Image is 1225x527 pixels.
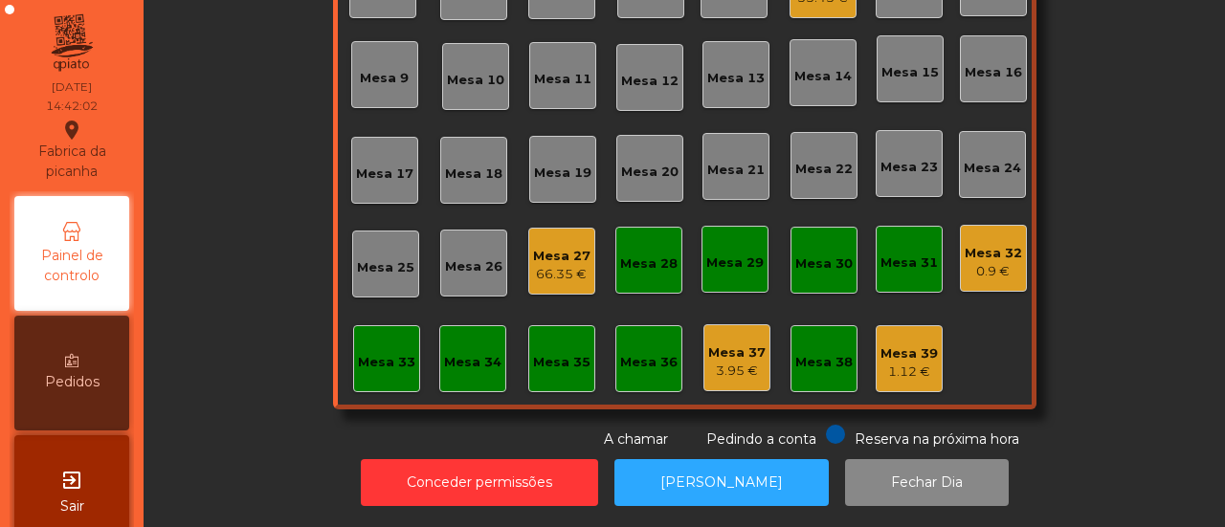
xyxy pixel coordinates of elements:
div: Mesa 27 [533,247,590,266]
div: Mesa 12 [621,72,679,91]
div: Mesa 37 [708,343,766,362]
div: 14:42:02 [46,98,98,115]
div: Mesa 34 [444,353,501,372]
div: Mesa 15 [881,63,939,82]
div: Mesa 35 [533,353,590,372]
div: Mesa 22 [795,160,853,179]
div: Mesa 20 [621,163,679,182]
div: Mesa 16 [965,63,1022,82]
div: Mesa 38 [795,353,853,372]
span: Sair [60,496,84,516]
span: Pedidos [45,372,100,392]
span: A chamar [604,430,668,448]
div: Mesa 10 [447,71,504,90]
span: Painel de controlo [19,246,124,286]
div: Fabrica da picanha [15,119,128,182]
div: 1.12 € [880,362,938,382]
div: Mesa 18 [445,165,502,184]
div: Mesa 36 [620,353,678,372]
div: [DATE] [52,78,92,96]
div: Mesa 23 [880,158,938,177]
button: [PERSON_NAME] [614,459,829,506]
div: Mesa 13 [707,69,765,88]
div: Mesa 25 [357,258,414,277]
i: location_on [60,119,83,142]
div: Mesa 30 [795,254,853,274]
div: Mesa 32 [965,244,1022,263]
div: 3.95 € [708,362,766,381]
span: Reserva na próxima hora [855,430,1019,448]
div: 66.35 € [533,265,590,284]
i: exit_to_app [60,469,83,492]
div: Mesa 24 [964,159,1021,178]
div: Mesa 31 [880,253,938,273]
div: 0.9 € [965,262,1022,281]
div: Mesa 29 [706,253,764,273]
div: Mesa 9 [360,69,409,88]
button: Conceder permissões [361,459,598,506]
div: Mesa 19 [534,164,591,183]
div: Mesa 26 [445,257,502,276]
div: Mesa 33 [358,353,415,372]
div: Mesa 28 [620,254,678,274]
span: Pedindo a conta [706,430,816,448]
div: Mesa 11 [534,70,591,89]
img: qpiato [48,10,95,77]
div: Mesa 17 [356,165,413,184]
div: Mesa 39 [880,344,938,363]
div: Mesa 14 [794,67,852,86]
div: Mesa 21 [707,161,765,180]
button: Fechar Dia [845,459,1009,506]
